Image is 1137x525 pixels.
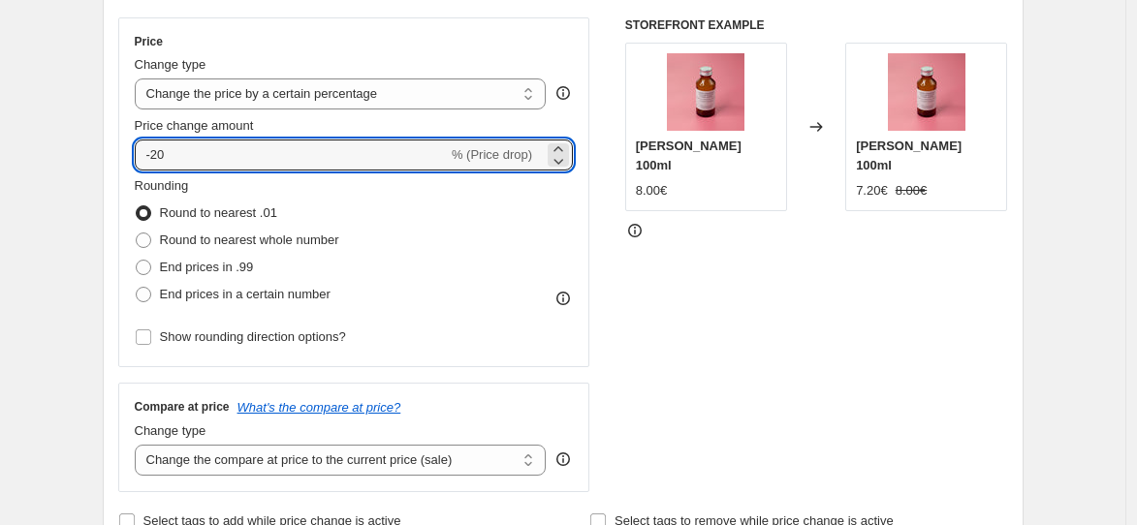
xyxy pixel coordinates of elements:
h6: STOREFRONT EXAMPLE [625,17,1008,33]
span: Round to nearest whole number [160,232,339,247]
span: Show rounding direction options? [160,329,346,344]
input: -15 [135,139,448,170]
span: Change type [135,57,206,72]
h3: Price [135,34,163,49]
img: Seesamioil_80x.jpg [888,53,965,131]
span: % (Price drop) [452,147,532,162]
div: 8.00€ [636,181,668,201]
span: [PERSON_NAME] 100ml [856,139,962,172]
h3: Compare at price [135,399,230,415]
div: help [553,83,573,103]
button: What's the compare at price? [237,400,401,415]
span: Price change amount [135,118,254,133]
strike: 8.00€ [896,181,928,201]
img: Seesamioil_80x.jpg [667,53,744,131]
span: [PERSON_NAME] 100ml [636,139,742,172]
span: Change type [135,423,206,438]
span: End prices in .99 [160,260,254,274]
span: Round to nearest .01 [160,205,277,220]
div: 7.20€ [856,181,888,201]
span: End prices in a certain number [160,287,331,301]
span: Rounding [135,178,189,193]
div: help [553,449,573,469]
